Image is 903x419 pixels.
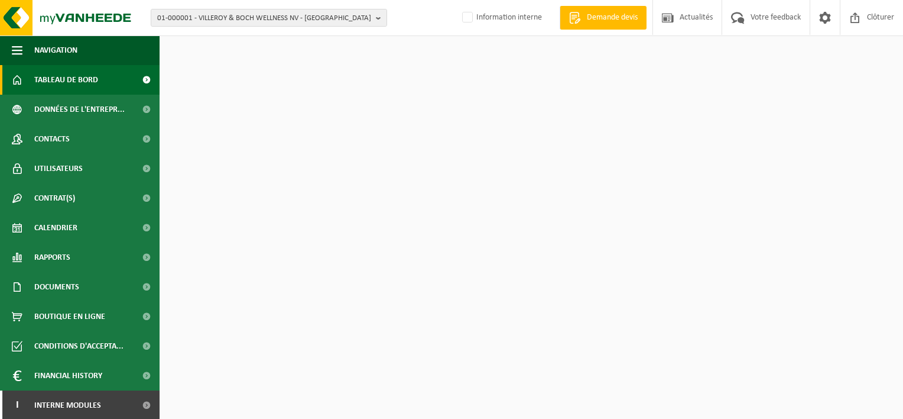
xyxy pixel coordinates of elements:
[34,154,83,183] span: Utilisateurs
[560,6,647,30] a: Demande devis
[34,95,125,124] span: Données de l'entrepr...
[34,331,124,361] span: Conditions d'accepta...
[34,243,70,272] span: Rapports
[34,65,98,95] span: Tableau de bord
[34,302,105,331] span: Boutique en ligne
[460,9,542,27] label: Information interne
[584,12,641,24] span: Demande devis
[34,124,70,154] span: Contacts
[34,36,77,65] span: Navigation
[34,213,77,243] span: Calendrier
[34,272,79,302] span: Documents
[157,9,371,27] span: 01-000001 - VILLEROY & BOCH WELLNESS NV - [GEOGRAPHIC_DATA]
[34,183,75,213] span: Contrat(s)
[151,9,387,27] button: 01-000001 - VILLEROY & BOCH WELLNESS NV - [GEOGRAPHIC_DATA]
[34,361,102,391] span: Financial History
